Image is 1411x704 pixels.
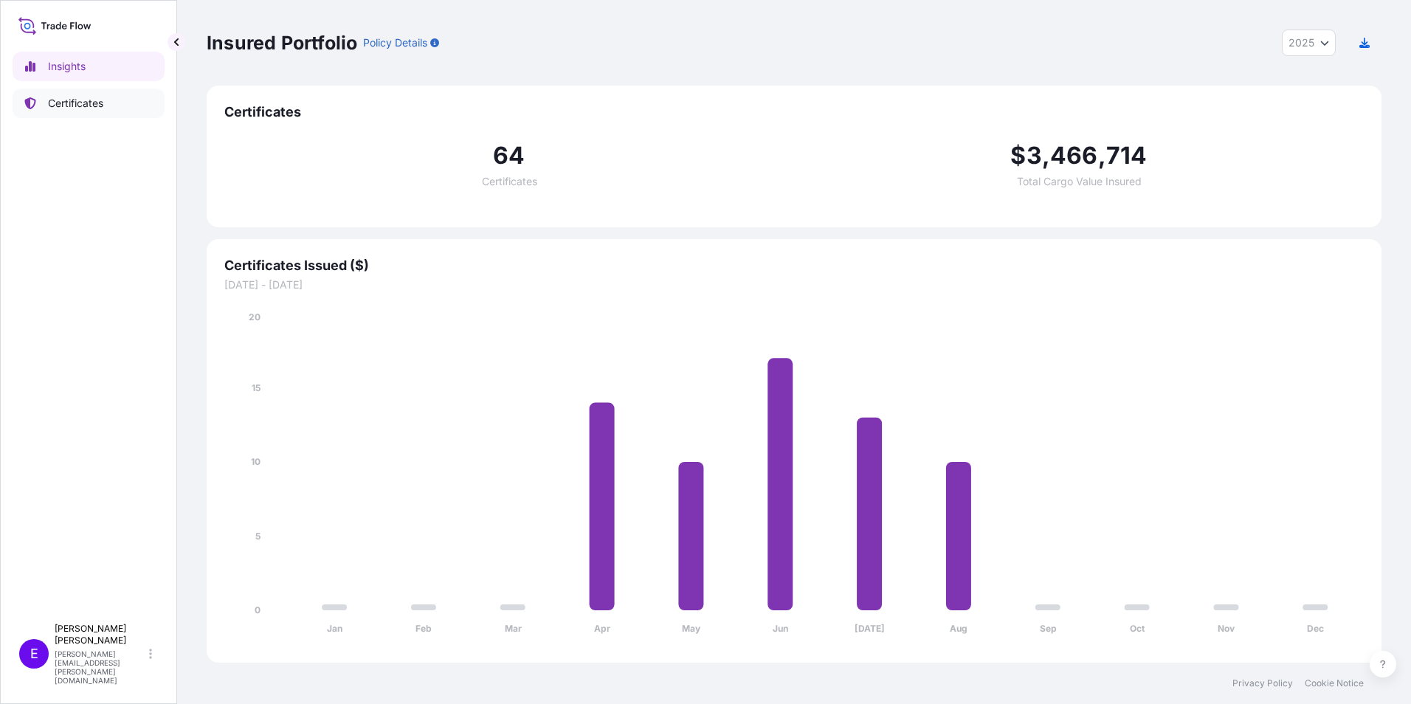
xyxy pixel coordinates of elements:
button: Year Selector [1282,30,1336,56]
tspan: [DATE] [855,623,885,634]
p: Certificates [48,96,103,111]
tspan: May [682,623,701,634]
span: 3 [1027,144,1042,168]
span: , [1042,144,1050,168]
p: [PERSON_NAME][EMAIL_ADDRESS][PERSON_NAME][DOMAIN_NAME] [55,649,146,685]
span: [DATE] - [DATE] [224,277,1364,292]
span: Certificates [224,103,1364,121]
tspan: 20 [249,311,261,322]
tspan: Jan [327,623,342,634]
tspan: Mar [505,623,522,634]
a: Insights [13,52,165,81]
span: Certificates Issued ($) [224,257,1364,275]
tspan: Aug [950,623,967,634]
tspan: 15 [252,382,261,393]
span: $ [1010,144,1026,168]
tspan: Dec [1307,623,1324,634]
tspan: Jun [773,623,788,634]
tspan: Apr [594,623,610,634]
p: Insured Portfolio [207,31,357,55]
span: 466 [1050,144,1098,168]
p: Policy Details [363,35,427,50]
span: 714 [1106,144,1148,168]
span: Certificates [482,176,537,187]
span: Total Cargo Value Insured [1017,176,1142,187]
a: Cookie Notice [1305,677,1364,689]
tspan: 0 [255,604,261,615]
span: 64 [493,144,525,168]
tspan: Feb [415,623,432,634]
a: Privacy Policy [1232,677,1293,689]
p: [PERSON_NAME] [PERSON_NAME] [55,623,146,646]
tspan: Nov [1218,623,1235,634]
tspan: 10 [251,456,261,467]
span: , [1098,144,1106,168]
span: E [30,646,38,661]
tspan: 5 [255,531,261,542]
a: Certificates [13,89,165,118]
p: Insights [48,59,86,74]
tspan: Sep [1040,623,1057,634]
span: 2025 [1288,35,1314,50]
tspan: Oct [1130,623,1145,634]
